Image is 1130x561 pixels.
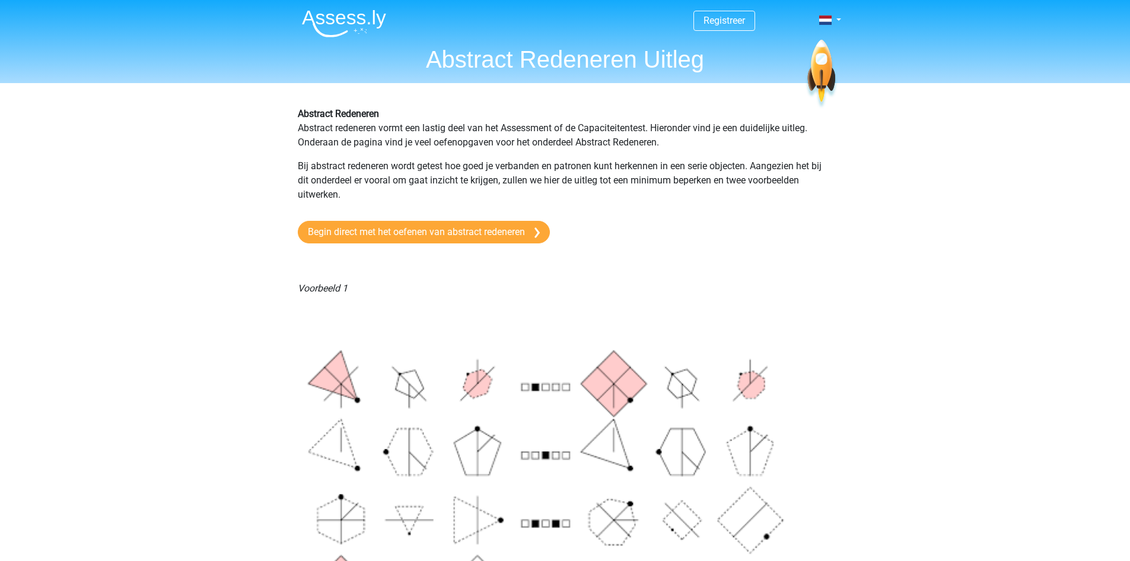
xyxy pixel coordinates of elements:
img: Assessly [302,9,386,37]
img: spaceship.7d73109d6933.svg [805,40,838,109]
b: Abstract Redeneren [298,108,379,119]
p: Bij abstract redeneren wordt getest hoe goed je verbanden en patronen kunt herkennen in een serie... [298,159,833,202]
a: Registreer [704,15,745,26]
a: Begin direct met het oefenen van abstract redeneren [298,221,550,243]
img: arrow-right.e5bd35279c78.svg [534,227,540,238]
p: Abstract redeneren vormt een lastig deel van het Assessment of de Capaciteitentest. Hieronder vin... [298,107,833,150]
i: Voorbeeld 1 [298,283,348,294]
h1: Abstract Redeneren Uitleg [292,45,838,74]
